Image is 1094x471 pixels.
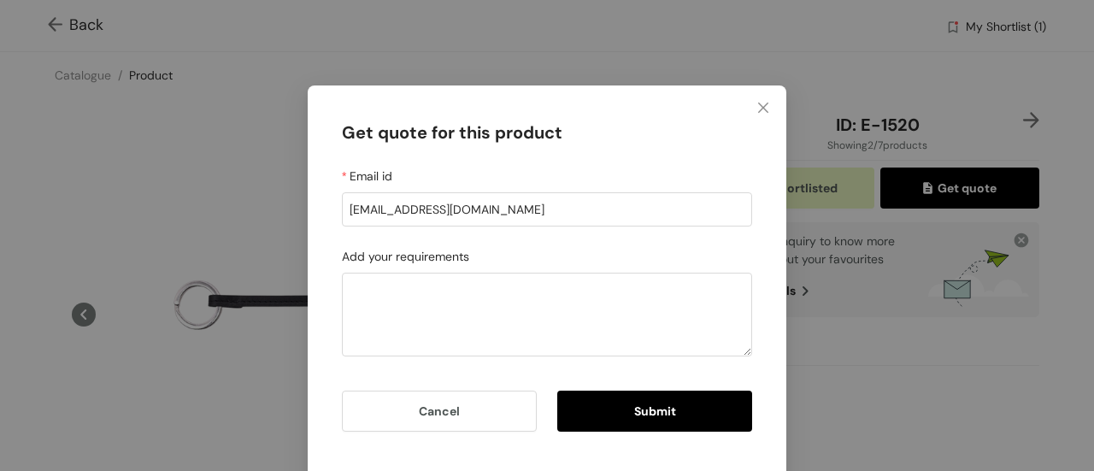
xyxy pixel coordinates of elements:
button: Submit [557,391,752,432]
span: Cancel [419,402,460,421]
span: close [756,101,770,115]
label: Add your requirements [342,247,469,266]
span: Submit [634,402,676,421]
input: Email id [342,192,752,227]
button: Close [740,85,786,132]
div: Get quote for this product [342,120,752,167]
textarea: Add your requirements [342,273,752,356]
label: Email id [342,167,392,185]
button: Cancel [342,391,537,432]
